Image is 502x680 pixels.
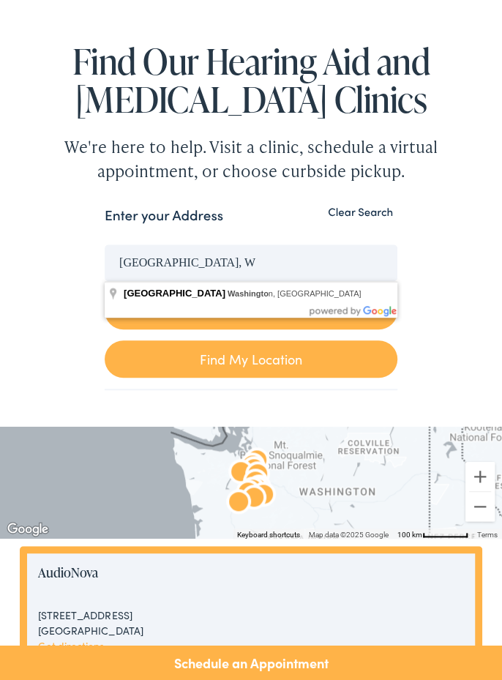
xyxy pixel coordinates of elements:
[17,135,485,183] div: We're here to help. Visit a clinic, schedule a virtual appointment, or choose curbside pickup.
[477,531,498,539] a: Terms (opens in new tab)
[105,244,397,281] input: Enter your address or zip code
[38,608,463,623] div: [STREET_ADDRESS]
[237,530,300,540] button: Keyboard shortcuts
[233,438,280,485] div: Puget Sound Hearing Aid &#038; Audiology by AudioNova
[38,563,98,581] a: AudioNova
[10,42,492,119] h1: Find Our Hearing Aid and [MEDICAL_DATA] Clinics
[465,492,495,521] button: Zoom out
[323,205,397,219] button: Clear Search
[240,473,287,520] div: AudioNova
[229,444,276,490] div: AudioNova
[309,531,389,539] span: Map data ©2025 Google
[38,623,463,638] div: [GEOGRAPHIC_DATA]
[397,531,422,539] span: 100 km
[229,468,276,515] div: AudioNova
[4,520,52,539] img: Google
[105,340,397,378] a: Find My Location
[4,520,52,539] a: Open this area in Google Maps (opens a new window)
[236,466,282,512] div: AudioNova
[217,450,264,497] div: AudioNova
[225,471,271,518] div: AudioNova
[215,480,262,527] div: AudioNova
[231,476,277,523] div: AudioNova
[465,462,495,491] button: Zoom in
[231,447,277,494] div: AudioNova
[105,205,223,226] label: Enter your Address
[393,528,473,539] button: Map Scale: 100 km per 59 pixels
[234,452,281,499] div: AudioNova
[228,289,269,298] span: Washingto
[38,638,104,653] a: Get directions
[232,460,279,507] div: AudioNova
[228,289,361,298] span: n, [GEOGRAPHIC_DATA]
[124,288,225,299] span: [GEOGRAPHIC_DATA]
